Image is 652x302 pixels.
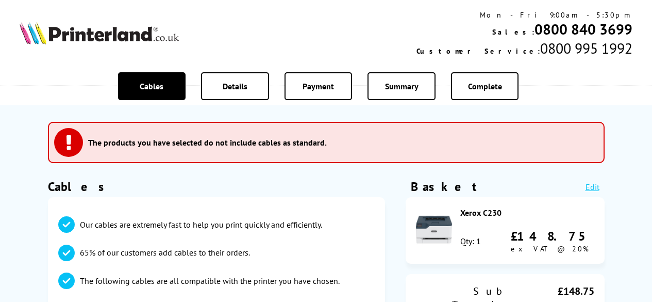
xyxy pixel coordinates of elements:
img: Xerox C230 [416,212,452,248]
div: £148.75 [511,228,594,244]
span: Summary [385,81,419,91]
span: 0800 995 1992 [540,39,632,58]
p: Our cables are extremely fast to help you print quickly and efficiently. [80,219,322,230]
a: Edit [586,182,599,192]
span: Details [223,81,247,91]
span: Cables [140,81,163,91]
h3: The products you have selected do not include cables as standard. [88,137,327,148]
span: Customer Service: [416,46,540,56]
div: Qty: 1 [460,236,481,246]
div: Mon - Fri 9:00am - 5:30pm [416,10,632,20]
a: 0800 840 3699 [534,20,632,39]
img: Printerland Logo [20,22,179,44]
div: Xerox C230 [460,208,594,218]
div: Basket [411,179,478,195]
p: 65% of our customers add cables to their orders. [80,247,250,258]
span: Sales: [492,27,534,37]
h1: Cables [48,179,385,195]
p: The following cables are all compatible with the printer you have chosen. [80,275,340,287]
span: Payment [303,81,334,91]
span: ex VAT @ 20% [511,244,589,253]
span: Complete [468,81,502,91]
